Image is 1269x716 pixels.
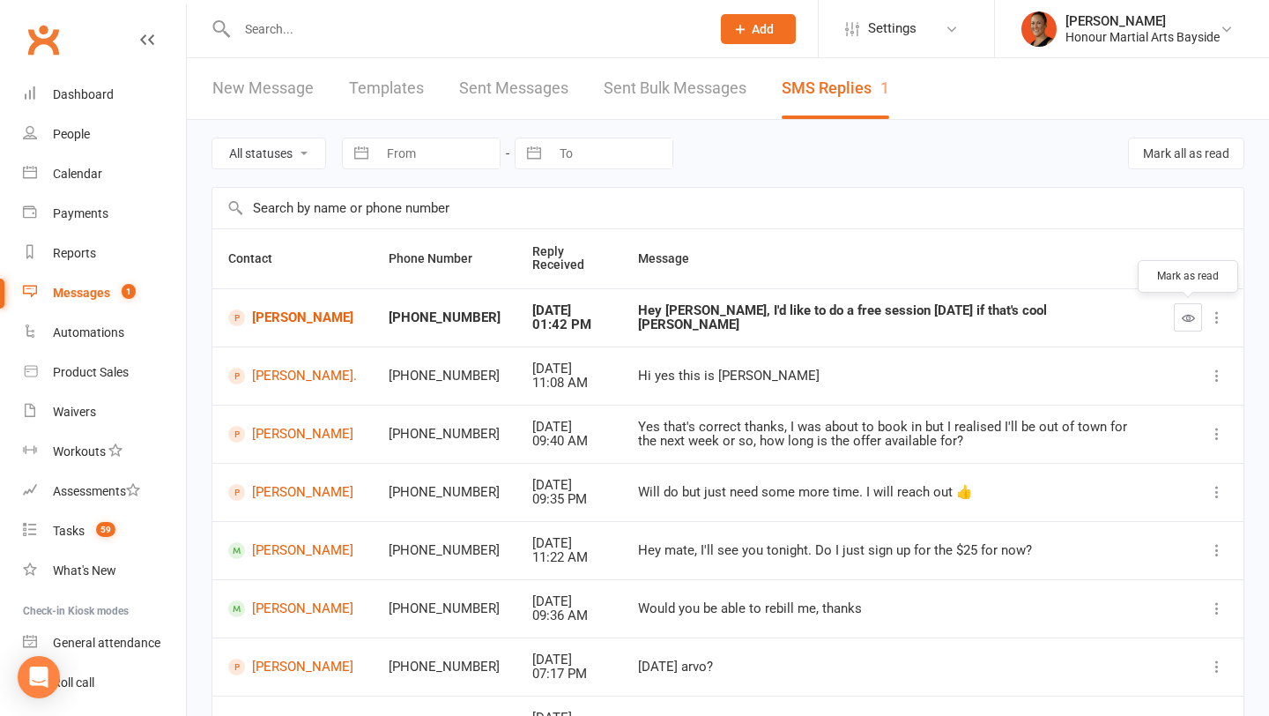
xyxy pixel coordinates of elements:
div: General attendance [53,636,160,650]
div: Hey [PERSON_NAME], I'd like to do a free session [DATE] if that's cool [PERSON_NAME] [638,303,1142,332]
div: [PHONE_NUMBER] [389,543,501,558]
div: Would you be able to rebill me, thanks [638,601,1142,616]
a: [PERSON_NAME] [228,310,357,326]
div: [DATE] [532,536,606,551]
input: To [550,138,672,168]
a: Tasks 59 [23,511,186,551]
a: Waivers [23,392,186,432]
div: [DATE] [532,594,606,609]
a: [PERSON_NAME] [228,542,357,559]
a: [PERSON_NAME]. [228,368,357,384]
th: Message [622,229,1158,288]
div: [PHONE_NUMBER] [389,485,501,500]
div: Yes that's correct thanks, I was about to book in but I realised I'll be out of town for the next... [638,420,1142,449]
th: Phone Number [373,229,516,288]
a: Sent Bulk Messages [604,58,746,119]
a: Calendar [23,154,186,194]
a: Payments [23,194,186,234]
div: 09:35 PM [532,492,606,507]
div: 09:40 AM [532,434,606,449]
a: Messages 1 [23,273,186,313]
div: Will do but just need some more time. I will reach out 👍 [638,485,1142,500]
div: Assessments [53,484,140,498]
div: [DATE] [532,420,606,435]
div: 07:17 PM [532,667,606,682]
a: Roll call [23,663,186,703]
div: [DATE] [532,478,606,493]
a: Sent Messages [459,58,568,119]
a: Dashboard [23,75,186,115]
div: Roll call [53,675,94,690]
a: Templates [349,58,424,119]
div: [DATE] [532,303,606,318]
div: Automations [53,325,124,339]
div: Payments [53,206,108,220]
div: Reports [53,246,96,260]
a: SMS Replies1 [782,58,889,119]
div: Hi yes this is [PERSON_NAME] [638,369,1142,384]
div: 11:22 AM [532,550,606,565]
a: Clubworx [21,18,65,62]
a: Workouts [23,432,186,472]
a: Assessments [23,472,186,511]
a: [PERSON_NAME] [228,484,357,501]
div: 09:36 AM [532,608,606,623]
input: Search by name or phone number [212,188,1243,228]
div: [PHONE_NUMBER] [389,427,501,442]
span: Settings [868,9,916,48]
div: [DATE] arvo? [638,660,1142,675]
th: Contact [212,229,373,288]
div: Product Sales [53,365,129,379]
a: Automations [23,313,186,353]
div: Dashboard [53,87,114,101]
div: Waivers [53,405,96,419]
a: [PERSON_NAME] [228,659,357,675]
div: 01:42 PM [532,317,606,332]
button: Mark all as read [1128,138,1244,169]
div: Messages [53,286,110,300]
div: [PERSON_NAME] [1065,13,1220,29]
div: [PHONE_NUMBER] [389,601,501,616]
div: Workouts [53,444,106,459]
a: [PERSON_NAME] [228,600,357,617]
a: General attendance kiosk mode [23,623,186,663]
div: Calendar [53,167,102,181]
a: People [23,115,186,154]
div: 11:08 AM [532,376,606,391]
div: [PHONE_NUMBER] [389,660,501,675]
input: From [377,138,500,168]
a: Product Sales [23,353,186,392]
div: What's New [53,563,116,578]
a: Reports [23,234,186,273]
div: [DATE] [532,653,606,668]
th: Reply Received [516,229,622,288]
div: People [53,127,90,141]
button: Add [721,14,796,44]
span: Add [752,22,774,36]
span: 1 [122,284,136,299]
a: New Message [212,58,314,119]
div: Honour Martial Arts Bayside [1065,29,1220,45]
span: 59 [96,522,115,537]
div: Open Intercom Messenger [18,656,60,698]
div: [PHONE_NUMBER] [389,310,501,325]
div: [DATE] [532,362,606,377]
input: Search... [232,17,698,41]
div: Hey mate, I'll see you tonight. Do I just sign up for the $25 for now? [638,543,1142,558]
a: What's New [23,551,186,591]
img: thumb_image1722232694.png [1021,11,1057,47]
div: Tasks [53,524,85,538]
div: [PHONE_NUMBER] [389,369,501,384]
div: 1 [880,78,889,97]
a: [PERSON_NAME] [228,426,357,443]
